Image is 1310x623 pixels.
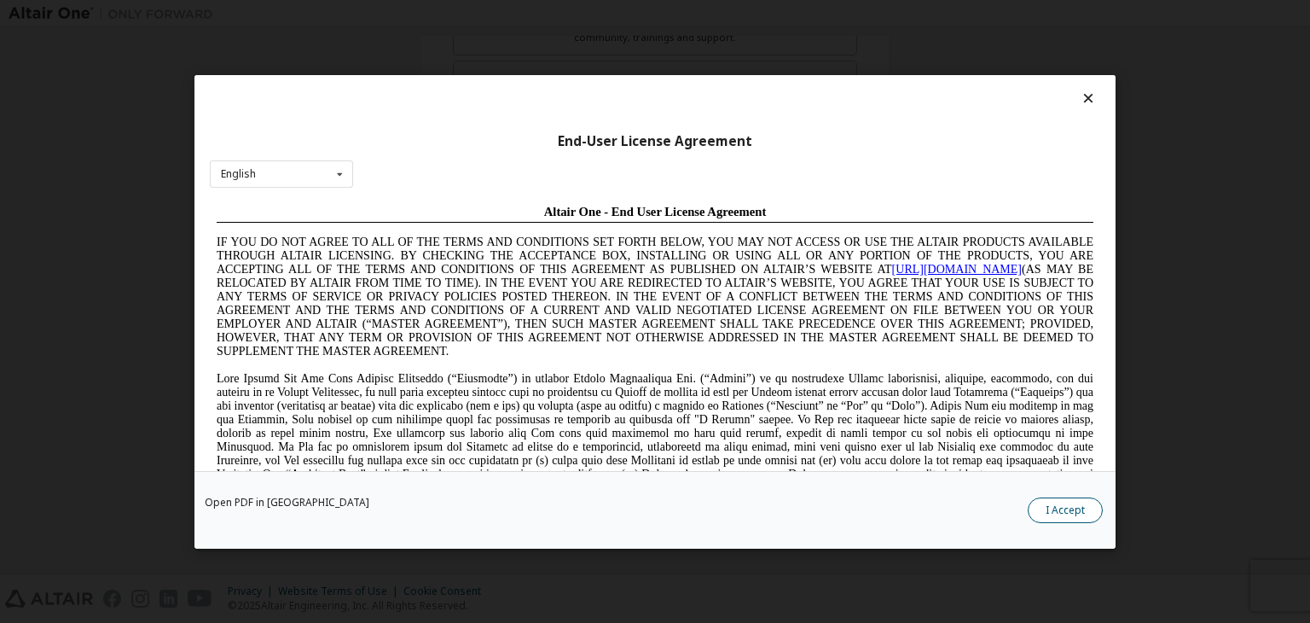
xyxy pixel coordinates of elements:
[7,174,884,296] span: Lore Ipsumd Sit Ame Cons Adipisc Elitseddo (“Eiusmodte”) in utlabor Etdolo Magnaaliqua Eni. (“Adm...
[334,7,557,20] span: Altair One - End User License Agreement
[205,498,369,508] a: Open PDF in [GEOGRAPHIC_DATA]
[7,38,884,160] span: IF YOU DO NOT AGREE TO ALL OF THE TERMS AND CONDITIONS SET FORTH BELOW, YOU MAY NOT ACCESS OR USE...
[682,65,812,78] a: [URL][DOMAIN_NAME]
[210,132,1100,149] div: End-User License Agreement
[221,169,256,179] div: English
[1028,498,1103,523] button: I Accept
